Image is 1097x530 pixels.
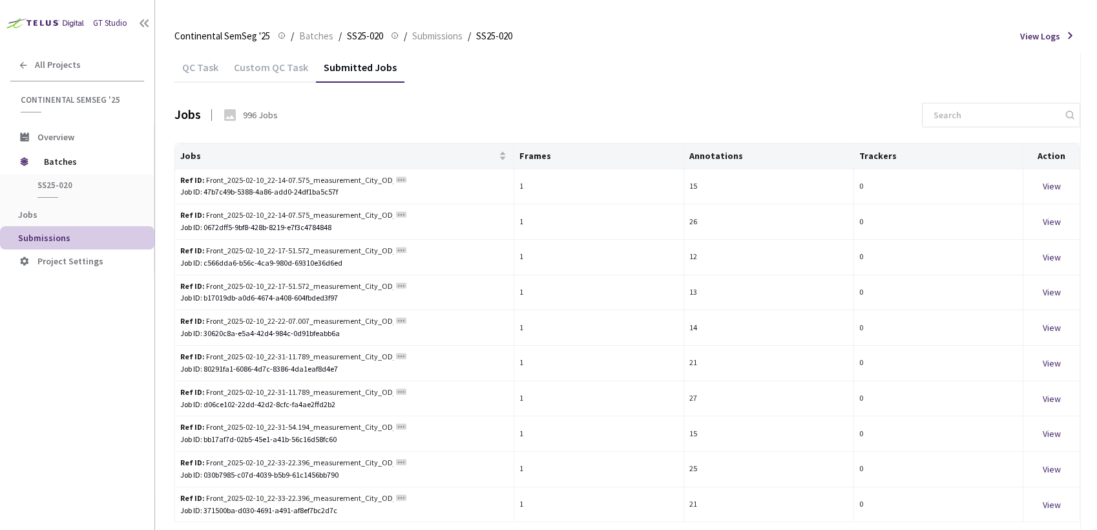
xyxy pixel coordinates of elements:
td: 1 [514,487,684,523]
span: SS25-020 [347,28,383,44]
div: View [1029,321,1074,335]
div: Front_2025-02-10_22-31-11.789_measurement_City_OD_SVC330_Night_Snow_clv_1739223084419604.png [180,387,393,399]
div: Front_2025-02-10_22-31-54.194_measurement_City_OD_SVC330_Night_Snow_Barrier_1739223131691387.png [180,421,393,434]
td: 0 [854,346,1024,381]
div: Job ID: 0672dff5-9bf8-428b-8219-e7f3c4784848 [180,222,508,234]
div: View [1029,250,1074,264]
span: Submissions [18,232,70,244]
span: SS25-020 [37,180,133,191]
span: Jobs [18,209,37,220]
td: 1 [514,452,684,487]
td: 1 [514,275,684,311]
span: Continental SemSeg '25 [21,94,136,105]
b: Ref ID: [180,387,205,397]
span: Jobs [180,151,496,161]
li: / [468,28,471,44]
td: 0 [854,240,1024,275]
th: Trackers [854,143,1024,169]
td: 1 [514,310,684,346]
li: / [404,28,407,44]
li: / [339,28,342,44]
div: View [1029,356,1074,370]
td: 15 [684,169,854,205]
span: Submissions [412,28,463,44]
span: SS25-020 [476,28,512,44]
th: Annotations [684,143,854,169]
div: View [1029,427,1074,441]
div: Job ID: d06ce102-22dd-42d2-8cfc-fa4ae2ffd2b2 [180,399,508,411]
b: Ref ID: [180,352,205,361]
div: Job ID: c566dda6-b56c-4ca9-980d-69310e36d6ed [180,257,508,270]
div: Custom QC Task [226,61,316,83]
div: View [1029,498,1074,512]
th: Action [1023,143,1080,169]
span: Batches [44,149,132,175]
div: Job ID: bb17af7d-02b5-45e1-a41b-56c16d58fc60 [180,434,508,446]
td: 1 [514,240,684,275]
div: GT Studio [93,17,127,30]
div: Jobs [174,105,201,124]
span: Batches [299,28,333,44]
div: View [1029,179,1074,193]
td: 0 [854,275,1024,311]
div: Front_2025-02-10_22-33-22.396_measurement_City_OD_SVC330_Night_Snow_clv_1739223204995448.png [180,457,393,469]
div: View [1029,462,1074,476]
td: 0 [854,416,1024,452]
span: Overview [37,131,74,143]
div: Job ID: 30620c8a-e5a4-42d4-984c-0d91bfeabb6a [180,328,508,340]
td: 1 [514,381,684,417]
b: Ref ID: [180,210,205,220]
div: Front_2025-02-10_22-22-07.007_measurement_City_OD_SVC330_Night_Snow_clv_1739222544705063.png [180,315,393,328]
td: 0 [854,169,1024,205]
div: Job ID: 030b7985-c07d-4039-b5b9-61c1456bb790 [180,469,508,482]
div: View [1029,392,1074,406]
td: 1 [514,416,684,452]
div: Job ID: 47b7c49b-5388-4a86-add0-24df1ba5c57f [180,186,508,198]
td: 0 [854,487,1024,523]
td: 27 [684,381,854,417]
div: Job ID: 80291fa1-6086-4d7c-8386-4da1eaf8d4e7 [180,363,508,376]
b: Ref ID: [180,246,205,255]
div: Job ID: b17019db-a0d6-4674-a408-604fbded3f97 [180,292,508,304]
td: 0 [854,204,1024,240]
td: 1 [514,204,684,240]
div: View [1029,285,1074,299]
b: Ref ID: [180,422,205,432]
b: Ref ID: [180,493,205,503]
td: 0 [854,310,1024,346]
span: Continental SemSeg '25 [174,28,270,44]
td: 12 [684,240,854,275]
td: 14 [684,310,854,346]
span: Project Settings [37,255,103,267]
td: 26 [684,204,854,240]
td: 1 [514,346,684,381]
th: Frames [514,143,684,169]
td: 21 [684,487,854,523]
span: All Projects [35,59,81,70]
div: View [1029,215,1074,229]
td: 0 [854,381,1024,417]
div: Front_2025-02-10_22-33-22.396_measurement_City_OD_SVC330_Night_Snow_clv_1739223217622671.png [180,493,393,505]
td: 25 [684,452,854,487]
td: 0 [854,452,1024,487]
td: 21 [684,346,854,381]
td: 15 [684,416,854,452]
div: Front_2025-02-10_22-14-07.575_measurement_City_OD_SVC330_Night_Snow_par_1739222060165307.png [180,209,393,222]
b: Ref ID: [180,458,205,467]
div: Front_2025-02-10_22-17-51.572_measurement_City_OD_SVC330_Night_Snow_clv_1739222284149256.png [180,245,393,257]
div: Front_2025-02-10_22-31-11.789_measurement_City_OD_SVC330_Night_Snow_clv_1739223081911474.png [180,351,393,363]
td: 13 [684,275,854,311]
div: Job ID: 371500ba-d030-4691-a491-af8ef7bc2d7c [180,505,508,517]
div: Front_2025-02-10_22-14-07.575_measurement_City_OD_SVC330_Night_Snow_par_1739222057666899.png [180,175,393,187]
div: 996 Jobs [243,109,278,122]
a: Batches [297,28,336,43]
b: Ref ID: [180,316,205,326]
td: 1 [514,169,684,205]
span: View Logs [1020,30,1060,43]
li: / [291,28,294,44]
a: Submissions [410,28,465,43]
div: QC Task [174,61,226,83]
th: Jobs [175,143,514,169]
div: Submitted Jobs [316,61,404,83]
input: Search [926,103,1063,127]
